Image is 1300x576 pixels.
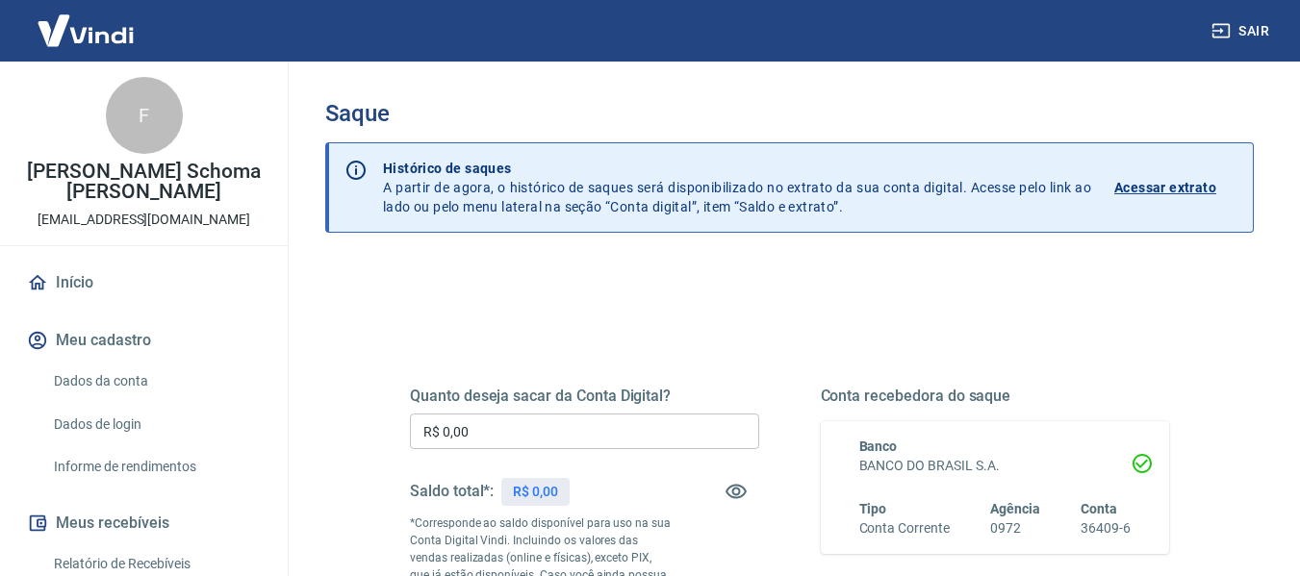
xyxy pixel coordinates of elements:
[821,387,1170,406] h5: Conta recebedora do saque
[23,319,265,362] button: Meu cadastro
[1081,501,1117,516] span: Conta
[990,501,1040,516] span: Agência
[410,482,494,501] h5: Saldo total*:
[859,518,950,538] h6: Conta Corrente
[1114,178,1216,197] p: Acessar extrato
[46,447,265,487] a: Informe de rendimentos
[859,456,1132,476] h6: BANCO DO BRASIL S.A.
[383,159,1091,178] p: Histórico de saques
[859,501,887,516] span: Tipo
[1081,518,1131,538] h6: 36409-6
[23,262,265,304] a: Início
[46,405,265,444] a: Dados de login
[46,362,265,401] a: Dados da conta
[1208,13,1277,49] button: Sair
[513,482,558,502] p: R$ 0,00
[15,162,272,202] p: [PERSON_NAME] Schoma [PERSON_NAME]
[325,100,1254,127] h3: Saque
[1114,159,1237,216] a: Acessar extrato
[106,77,183,154] div: F
[23,1,148,60] img: Vindi
[383,159,1091,216] p: A partir de agora, o histórico de saques será disponibilizado no extrato da sua conta digital. Ac...
[23,502,265,544] button: Meus recebíveis
[38,210,250,230] p: [EMAIL_ADDRESS][DOMAIN_NAME]
[410,387,759,406] h5: Quanto deseja sacar da Conta Digital?
[990,518,1040,538] h6: 0972
[859,438,898,454] span: Banco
